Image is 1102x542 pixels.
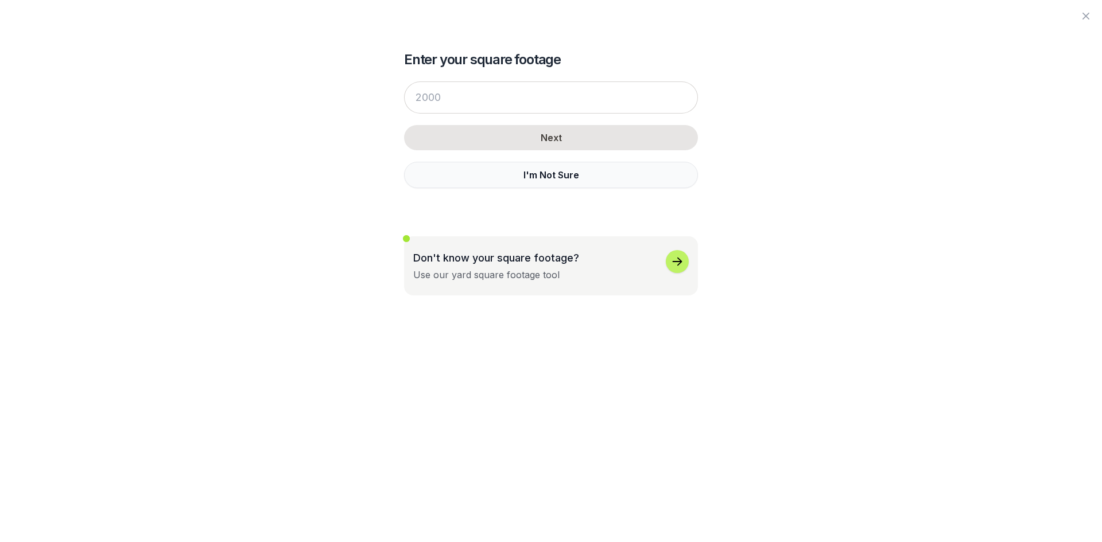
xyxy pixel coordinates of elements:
[404,50,698,69] h2: Enter your square footage
[404,162,698,188] button: I'm Not Sure
[413,250,579,266] p: Don't know your square footage?
[404,81,698,114] input: 2000
[404,236,698,295] button: Don't know your square footage?Use our yard square footage tool
[413,268,560,282] div: Use our yard square footage tool
[404,125,698,150] button: Next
